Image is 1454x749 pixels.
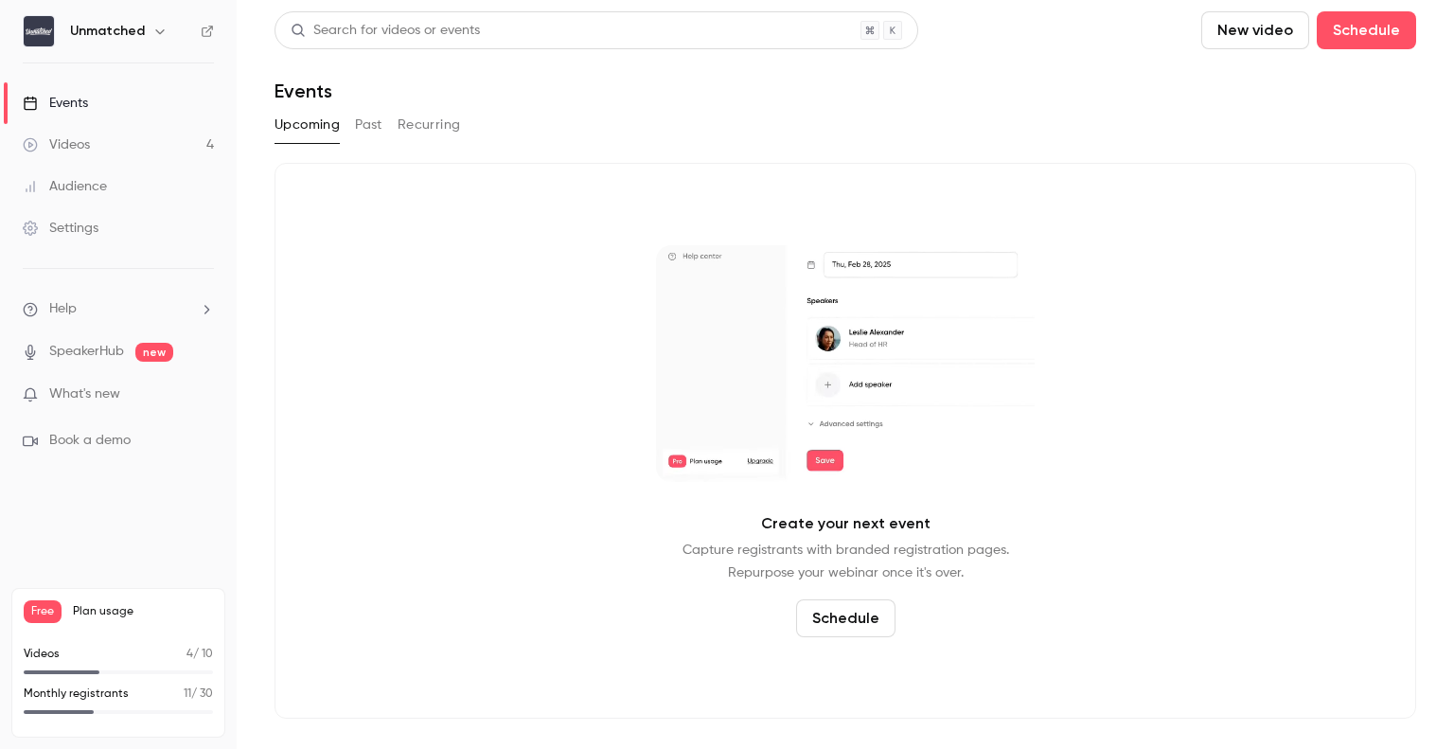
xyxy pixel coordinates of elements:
[184,686,213,703] p: / 30
[135,343,173,362] span: new
[184,688,191,700] span: 11
[49,299,77,319] span: Help
[796,599,895,637] button: Schedule
[49,431,131,451] span: Book a demo
[186,649,193,660] span: 4
[191,386,214,403] iframe: Noticeable Trigger
[683,539,1009,584] p: Capture registrants with branded registration pages. Repurpose your webinar once it's over.
[23,219,98,238] div: Settings
[355,110,382,140] button: Past
[23,135,90,154] div: Videos
[761,512,931,535] p: Create your next event
[23,299,214,319] li: help-dropdown-opener
[1317,11,1416,49] button: Schedule
[49,342,124,362] a: SpeakerHub
[398,110,461,140] button: Recurring
[23,94,88,113] div: Events
[49,384,120,404] span: What's new
[24,646,60,663] p: Videos
[1201,11,1309,49] button: New video
[291,21,480,41] div: Search for videos or events
[275,80,332,102] h1: Events
[24,16,54,46] img: Unmatched
[73,604,213,619] span: Plan usage
[186,646,213,663] p: / 10
[24,600,62,623] span: Free
[70,22,145,41] h6: Unmatched
[24,686,129,703] p: Monthly registrants
[275,110,340,140] button: Upcoming
[23,177,107,196] div: Audience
